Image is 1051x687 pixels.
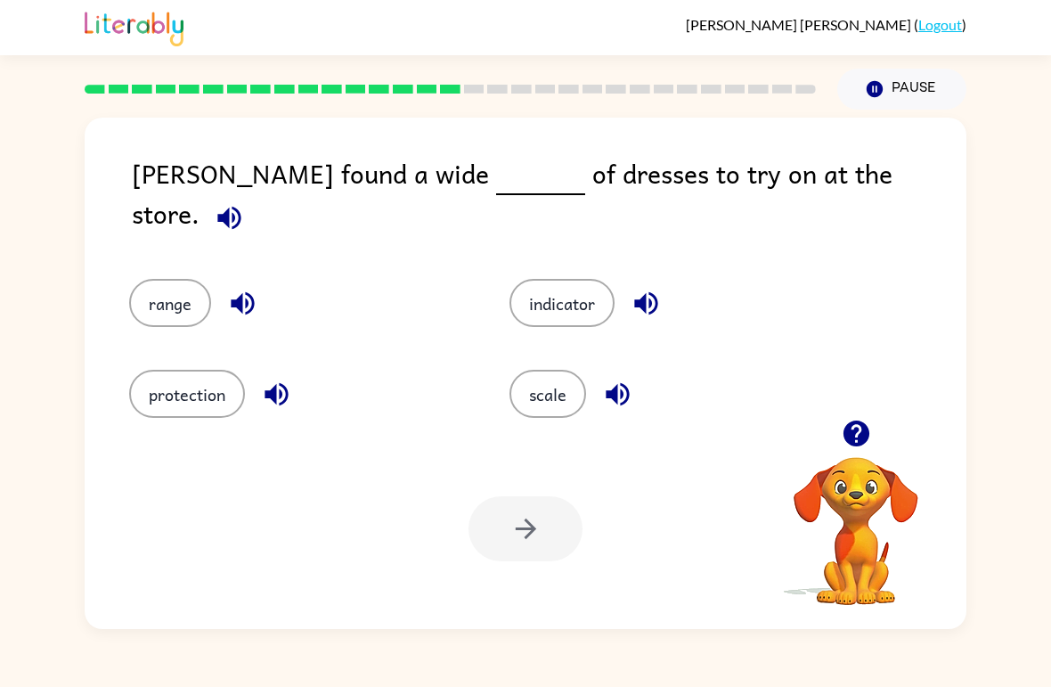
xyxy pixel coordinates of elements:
button: range [129,279,211,327]
span: [PERSON_NAME] [PERSON_NAME] [686,16,914,33]
a: Logout [918,16,962,33]
button: scale [509,370,586,418]
video: Your browser must support playing .mp4 files to use Literably. Please try using another browser. [767,429,945,608]
button: indicator [509,279,615,327]
div: [PERSON_NAME] found a wide of dresses to try on at the store. [132,153,966,243]
div: ( ) [686,16,966,33]
img: Literably [85,7,183,46]
button: Pause [837,69,966,110]
button: protection [129,370,245,418]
